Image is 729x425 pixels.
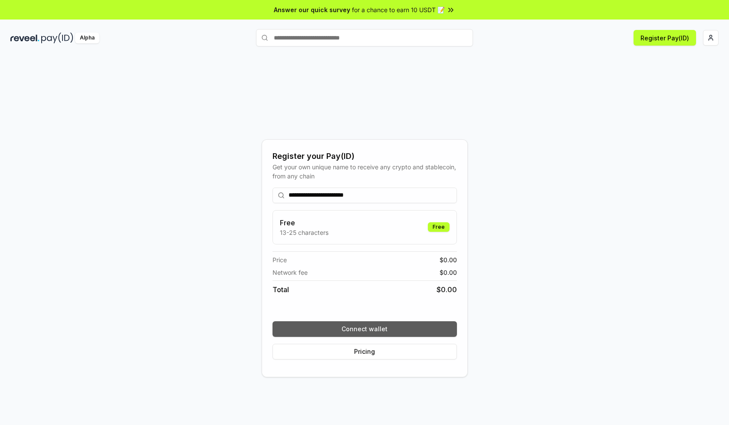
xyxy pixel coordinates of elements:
button: Pricing [273,344,457,359]
img: pay_id [41,33,73,43]
button: Register Pay(ID) [634,30,696,46]
span: Total [273,284,289,295]
span: $ 0.00 [440,255,457,264]
span: Price [273,255,287,264]
button: Connect wallet [273,321,457,337]
span: Answer our quick survey [274,5,350,14]
div: Register your Pay(ID) [273,150,457,162]
span: $ 0.00 [437,284,457,295]
span: for a chance to earn 10 USDT 📝 [352,5,445,14]
h3: Free [280,217,328,228]
img: reveel_dark [10,33,39,43]
div: Get your own unique name to receive any crypto and stablecoin, from any chain [273,162,457,181]
div: Alpha [75,33,99,43]
div: Free [428,222,450,232]
p: 13-25 characters [280,228,328,237]
span: Network fee [273,268,308,277]
span: $ 0.00 [440,268,457,277]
